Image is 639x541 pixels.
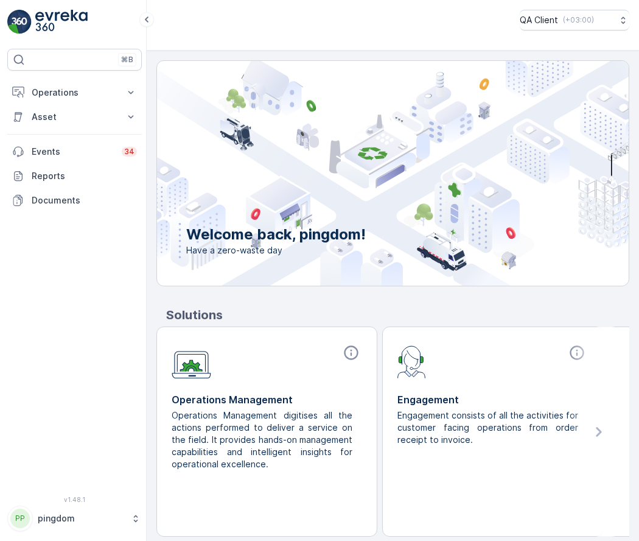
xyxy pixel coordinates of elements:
button: Asset [7,105,142,129]
img: city illustration [102,61,629,286]
img: logo_light-DOdMpM7g.png [35,10,88,34]
p: Engagement consists of all the activities for customer facing operations from order receipt to in... [397,409,578,446]
p: Welcome back, pingdom! [186,225,366,244]
span: Have a zero-waste day [186,244,366,256]
a: Documents [7,188,142,213]
p: pingdom [38,512,125,525]
div: PP [10,509,30,528]
p: ( +03:00 ) [563,15,594,25]
button: QA Client(+03:00) [520,10,629,30]
button: PPpingdom [7,506,142,531]
p: Engagement [397,392,588,407]
p: QA Client [520,14,558,26]
a: Events34 [7,140,142,164]
p: Asset [32,111,117,123]
button: Operations [7,80,142,105]
span: v 1.48.1 [7,496,142,503]
p: 34 [124,147,134,157]
a: Reports [7,164,142,188]
p: Reports [32,170,137,182]
p: Events [32,146,114,158]
p: ⌘B [121,55,133,65]
img: logo [7,10,32,34]
p: Operations [32,87,117,99]
img: module-icon [397,344,426,378]
p: Operations Management [172,392,362,407]
p: Solutions [166,306,629,324]
img: module-icon [172,344,211,379]
p: Operations Management digitises all the actions performed to deliver a service on the field. It p... [172,409,352,470]
p: Documents [32,194,137,207]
